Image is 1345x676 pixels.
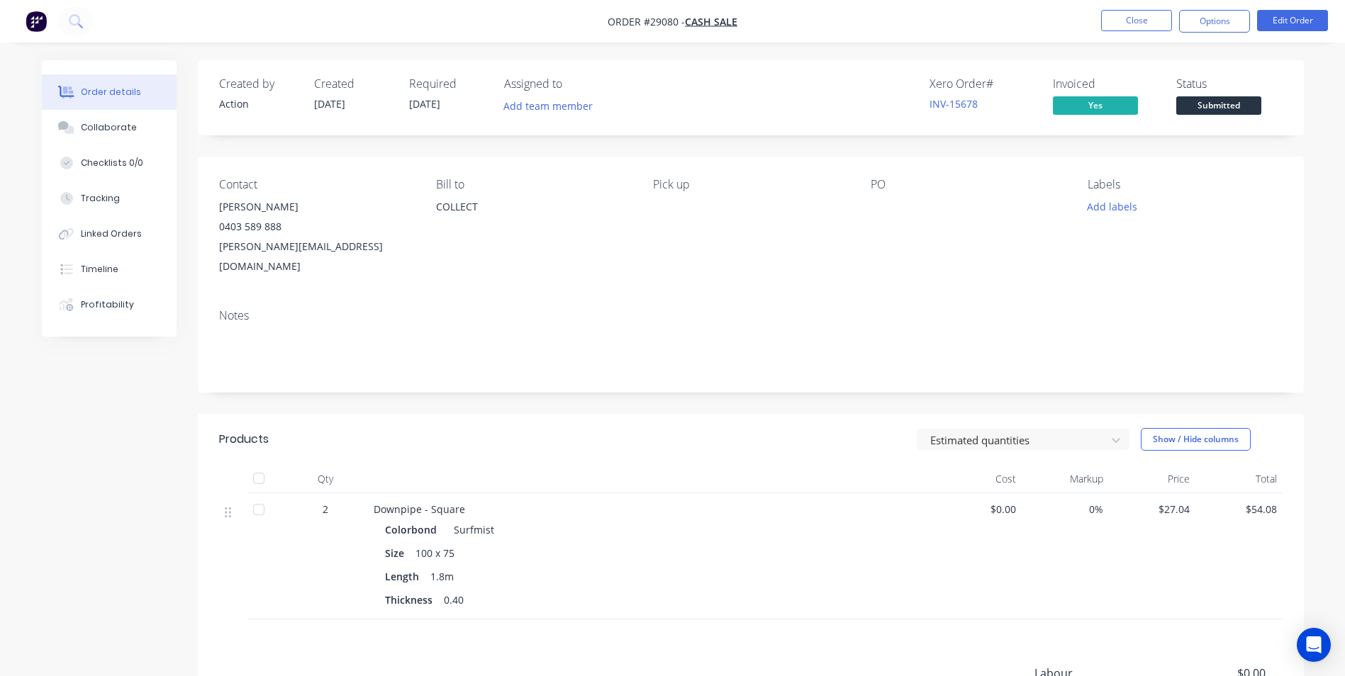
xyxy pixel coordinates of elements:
span: Yes [1053,96,1138,114]
div: 0403 589 888 [219,217,413,237]
div: Linked Orders [81,227,142,240]
a: INV-15678 [930,97,978,111]
span: 0% [1027,502,1103,517]
div: Tracking [81,192,120,205]
button: Profitability [42,287,177,322]
div: PO [871,178,1065,191]
span: $54.08 [1201,502,1277,517]
span: Order #29080 - [608,15,685,28]
div: Price [1109,465,1196,493]
div: Bill to [436,178,630,191]
button: Edit Order [1257,10,1328,31]
button: Show / Hide columns [1141,428,1251,451]
div: Total [1195,465,1283,493]
button: Add team member [496,96,600,116]
button: Checklists 0/0 [42,145,177,181]
div: Created by [219,77,297,91]
div: Length [385,566,425,587]
button: Tracking [42,181,177,216]
div: 100 x 75 [410,543,460,563]
div: Order details [81,86,141,98]
div: Collaborate [81,121,137,134]
div: Action [219,96,297,111]
div: COLLECT [436,197,630,217]
div: Colorbond [385,519,442,540]
button: Close [1101,10,1172,31]
span: Submitted [1176,96,1261,114]
div: Required [409,77,487,91]
a: CASH SALE [685,15,737,28]
img: Factory [26,11,47,32]
span: $0.00 [941,502,1017,517]
span: 2 [323,502,328,517]
button: Submitted [1176,96,1261,118]
div: Surfmist [448,519,494,540]
div: 0.40 [438,590,469,610]
button: Order details [42,74,177,110]
div: 1.8m [425,566,459,587]
div: Assigned to [504,77,646,91]
div: Timeline [81,263,118,276]
div: [PERSON_NAME][EMAIL_ADDRESS][DOMAIN_NAME] [219,237,413,276]
div: Created [314,77,392,91]
div: Products [219,431,269,448]
div: Thickness [385,590,438,610]
span: [DATE] [314,97,345,111]
button: Add team member [504,96,601,116]
div: Xero Order # [930,77,1036,91]
div: Status [1176,77,1283,91]
div: Cost [935,465,1022,493]
div: Profitability [81,298,134,311]
div: Markup [1022,465,1109,493]
div: Invoiced [1053,77,1159,91]
button: Linked Orders [42,216,177,252]
div: Size [385,543,410,563]
button: Collaborate [42,110,177,145]
div: [PERSON_NAME] [219,197,413,217]
div: Labels [1088,178,1282,191]
div: Contact [219,178,413,191]
div: [PERSON_NAME]0403 589 888[PERSON_NAME][EMAIL_ADDRESS][DOMAIN_NAME] [219,197,413,276]
span: Downpipe - Square [374,502,465,516]
button: Timeline [42,252,177,287]
div: Checklists 0/0 [81,157,143,169]
div: Open Intercom Messenger [1297,628,1331,662]
span: $27.04 [1115,502,1190,517]
div: Qty [283,465,368,493]
button: Add labels [1080,197,1145,216]
button: Options [1179,10,1250,33]
div: Pick up [653,178,847,191]
span: [DATE] [409,97,440,111]
div: Notes [219,309,1283,322]
div: COLLECT [436,197,630,242]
